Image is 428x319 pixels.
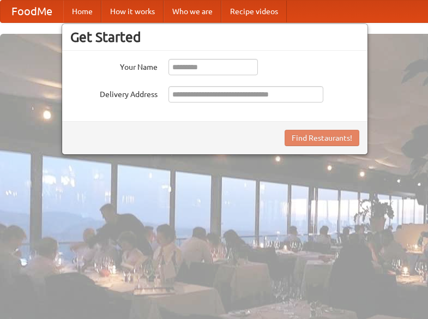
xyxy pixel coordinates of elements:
[164,1,221,22] a: Who we are
[70,29,359,45] h3: Get Started
[63,1,101,22] a: Home
[285,130,359,146] button: Find Restaurants!
[221,1,287,22] a: Recipe videos
[1,1,63,22] a: FoodMe
[101,1,164,22] a: How it works
[70,86,158,100] label: Delivery Address
[70,59,158,73] label: Your Name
